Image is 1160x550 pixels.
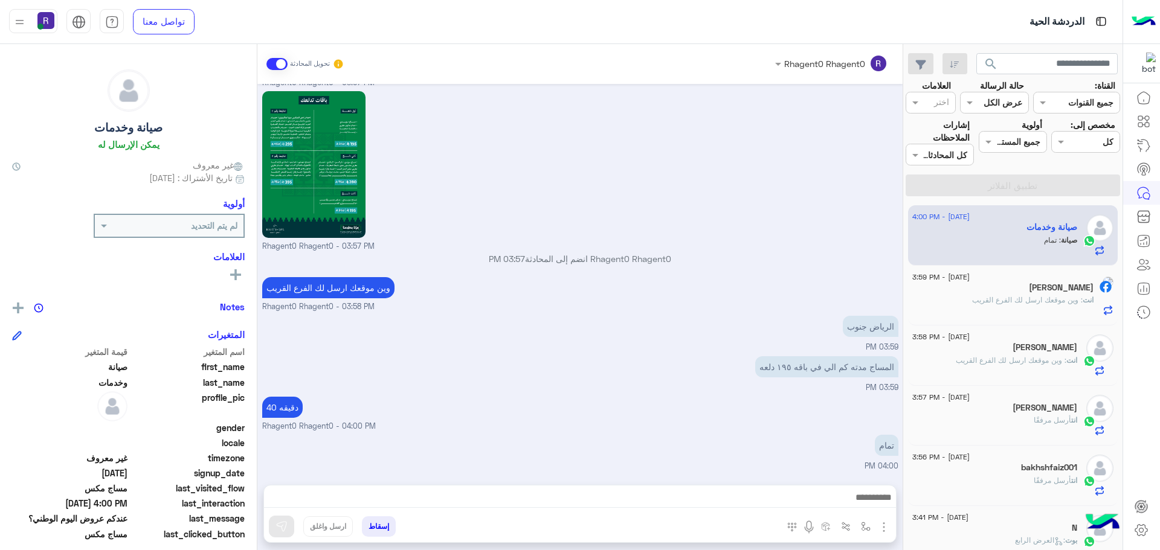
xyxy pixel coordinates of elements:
img: defaultAdmin.png [1086,395,1113,422]
span: [DATE] - 4:00 PM [912,211,970,222]
span: signup_date [130,467,245,479]
span: last_message [130,512,245,525]
img: defaultAdmin.png [1086,455,1113,482]
span: غير معروف [12,452,127,464]
img: tab [1094,14,1109,29]
img: tab [72,15,86,29]
img: defaultAdmin.png [1086,214,1113,241]
img: add [13,302,24,313]
span: انت [1071,476,1077,485]
img: WhatsApp [1083,415,1095,427]
span: Rhagent0 Rhagent0 - 03:57 PM [262,241,375,252]
span: [DATE] - 3:59 PM [912,272,970,283]
span: 2025-06-21T15:08:54.163Z [12,467,127,479]
p: 16/9/2025, 3:59 PM [843,316,898,337]
h6: العلامات [12,251,245,262]
span: profile_pic [130,391,245,419]
img: picture [1103,277,1113,287]
span: أرسل مرفقًا [1034,476,1071,485]
span: search [984,57,998,71]
p: 16/9/2025, 3:58 PM [262,277,395,298]
p: Rhagent0 Rhagent0 انضم إلى المحادثة [262,252,898,265]
span: قيمة المتغير [12,345,127,358]
span: gender [130,421,245,434]
img: send voice note [802,520,816,534]
span: 03:59 PM [866,342,898,351]
span: عندكم عروض اليوم الوطني؟ [12,512,127,525]
span: انت [1083,295,1094,304]
span: last_visited_flow [130,482,245,494]
label: مخصص إلى: [1071,118,1115,131]
span: اسم المتغير [130,345,245,358]
p: 16/9/2025, 4:00 PM [875,435,898,456]
img: notes [34,303,43,313]
img: send attachment [877,520,891,534]
span: وخدمات [12,376,127,389]
span: انت [1066,356,1077,365]
button: Trigger scenario [836,516,856,536]
img: make a call [787,522,797,532]
span: locale [130,436,245,449]
span: first_name [130,360,245,373]
span: : العرض الرابع [1015,536,1065,545]
p: 16/9/2025, 4:00 PM [262,397,303,418]
div: اختر [934,95,951,111]
img: 2KfZhNmK2YjZhSDYp9mE2YjYt9mG2YotMDUuanBn.jpg [262,91,366,238]
span: null [12,436,127,449]
img: WhatsApp [1083,355,1095,367]
label: أولوية [1022,118,1042,131]
label: حالة الرسالة [980,79,1024,92]
span: مساج مكس [12,482,127,494]
img: create order [821,522,831,531]
img: send message [275,520,288,532]
h5: Mohamed Bashary [1029,283,1094,293]
img: defaultAdmin.png [108,70,149,111]
span: Rhagent0 Rhagent0 - 03:58 PM [262,301,375,313]
h5: N [1072,523,1077,533]
span: تمام [1044,235,1061,245]
h5: ابو عمر [1013,403,1077,413]
span: [DATE] - 3:58 PM [912,331,970,342]
img: defaultAdmin.png [97,391,127,421]
h6: Notes [220,301,245,312]
span: صيانة [12,360,127,373]
small: تحويل المحادثة [290,59,330,69]
span: غير معروف [193,159,245,171]
img: Logo [1132,9,1156,34]
img: profile [12,14,27,30]
span: last_name [130,376,245,389]
span: 2025-09-16T13:00:21.3616758Z [12,497,127,510]
a: تواصل معنا [133,9,195,34]
img: Facebook [1100,281,1112,293]
span: انت [1071,415,1077,424]
button: إسقاط [362,516,396,537]
span: [DATE] - 3:56 PM [912,452,970,462]
span: 03:57 PM [489,254,525,264]
a: tab [100,9,124,34]
img: Trigger scenario [841,522,851,531]
span: وين موقعك ارسل لك الفرع القريب [972,295,1083,304]
img: hulul-logo.png [1081,502,1124,544]
button: create order [816,516,836,536]
span: last_interaction [130,497,245,510]
img: WhatsApp [1083,536,1095,548]
span: مساج مكس [12,528,127,540]
h5: صيانة وخدمات [94,121,163,135]
span: تاريخ الأشتراك : [DATE] [149,171,233,184]
label: القناة: [1095,79,1115,92]
img: userImage [37,12,54,29]
span: أرسل مرفقًا [1034,415,1071,424]
p: الدردشة الحية [1029,14,1084,30]
h5: صيانة وخدمات [1026,222,1077,232]
img: defaultAdmin.png [1086,334,1113,362]
h5: bakhshfaiz001 [1021,462,1077,473]
span: صيانة [1061,235,1077,245]
img: WhatsApp [1083,475,1095,487]
h6: يمكن الإرسال له [98,139,159,150]
span: [DATE] - 3:41 PM [912,512,968,523]
span: وين موقعك ارسل لك الفرع القريب [956,356,1066,365]
span: timezone [130,452,245,464]
img: tab [105,15,119,29]
img: WhatsApp [1083,235,1095,247]
span: last_clicked_button [130,528,245,540]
